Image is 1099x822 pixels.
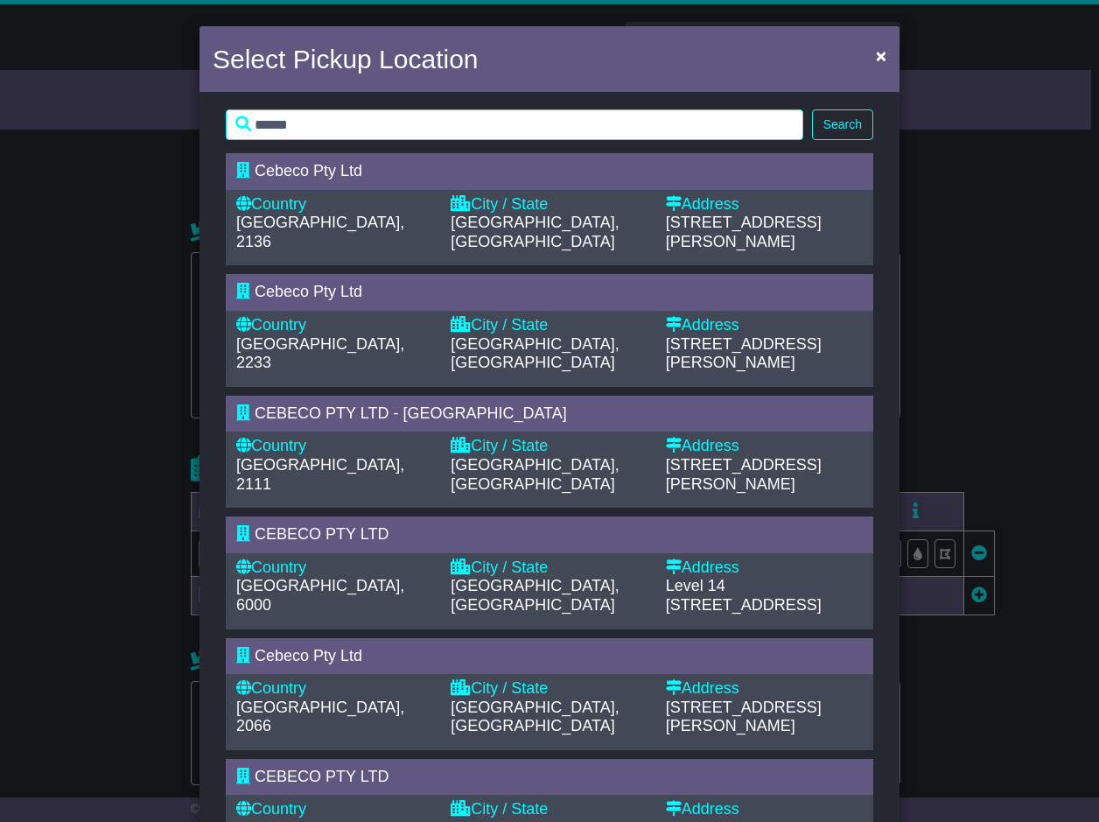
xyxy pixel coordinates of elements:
[236,316,433,335] div: Country
[666,214,822,250] span: [STREET_ADDRESS][PERSON_NAME]
[451,437,647,456] div: City / State
[236,559,433,578] div: Country
[666,195,863,214] div: Address
[666,679,863,699] div: Address
[451,699,619,735] span: [GEOGRAPHIC_DATA], [GEOGRAPHIC_DATA]
[666,456,822,493] span: [STREET_ADDRESS][PERSON_NAME]
[666,596,822,614] span: [STREET_ADDRESS]
[255,525,388,543] span: CEBECO PTY LTD
[236,679,433,699] div: Country
[451,800,647,819] div: City / State
[666,559,863,578] div: Address
[236,195,433,214] div: Country
[451,577,619,614] span: [GEOGRAPHIC_DATA], [GEOGRAPHIC_DATA]
[876,46,886,66] span: ×
[255,647,362,664] span: Cebeco Pty Ltd
[666,699,822,735] span: [STREET_ADDRESS][PERSON_NAME]
[236,456,404,493] span: [GEOGRAPHIC_DATA], 2111
[255,768,388,785] span: CEBECO PTY LTD
[666,800,863,819] div: Address
[666,577,725,594] span: Level 14
[236,699,404,735] span: [GEOGRAPHIC_DATA], 2066
[213,39,479,79] h4: Select Pickup Location
[236,577,404,614] span: [GEOGRAPHIC_DATA], 6000
[236,214,404,250] span: [GEOGRAPHIC_DATA], 2136
[451,214,619,250] span: [GEOGRAPHIC_DATA], [GEOGRAPHIC_DATA]
[451,195,647,214] div: City / State
[666,437,863,456] div: Address
[236,800,433,819] div: Country
[451,335,619,372] span: [GEOGRAPHIC_DATA], [GEOGRAPHIC_DATA]
[666,316,863,335] div: Address
[451,679,647,699] div: City / State
[236,335,404,372] span: [GEOGRAPHIC_DATA], 2233
[451,559,647,578] div: City / State
[451,456,619,493] span: [GEOGRAPHIC_DATA], [GEOGRAPHIC_DATA]
[666,335,822,372] span: [STREET_ADDRESS][PERSON_NAME]
[451,316,647,335] div: City / State
[255,404,567,422] span: CEBECO PTY LTD - [GEOGRAPHIC_DATA]
[255,283,362,300] span: Cebeco Pty Ltd
[867,38,895,74] button: Close
[255,162,362,179] span: Cebeco Pty Ltd
[812,109,873,140] button: Search
[236,437,433,456] div: Country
